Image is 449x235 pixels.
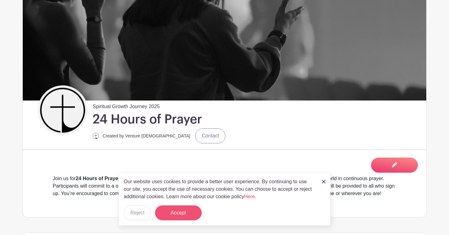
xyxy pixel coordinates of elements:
[195,128,225,143] a: Contact
[103,133,190,138] small: Created by Venture [DEMOGRAPHIC_DATA]
[155,205,202,220] button: Accept
[322,180,326,184] img: close_button-5f87c8562297e5c2d7936805f587ecaba9071eb48480494691a3f1689db116b3.svg
[124,178,315,200] p: Our website uses cookies to provide a better user experience. By continuing to use our site, you ...
[53,175,396,197] div: Join us for from [DATE] 8am to [DATE] 8am as we cover our [DEMOGRAPHIC_DATA], community, and worl...
[93,100,160,110] span: Spiritual Growth Journey 2025
[93,112,202,127] h1: 24 Hours of Prayer
[244,194,255,199] a: Here
[93,133,99,139] img: VCC_CrossOnly_Black.png
[124,205,151,220] button: Reject
[39,87,86,134] img: VCC_CrossOnly_Black.png
[76,176,120,181] strong: 24 Hours of Prayer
